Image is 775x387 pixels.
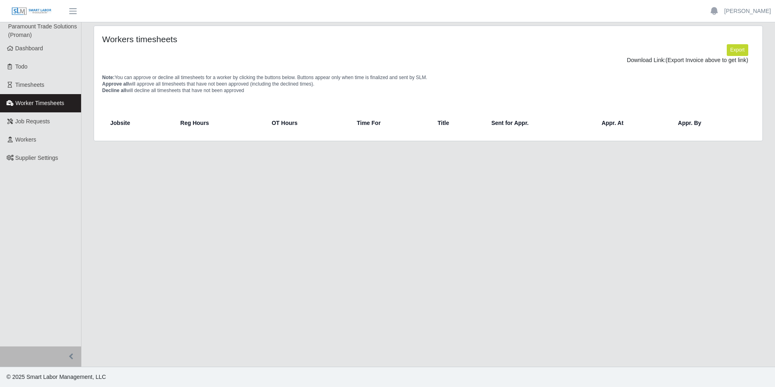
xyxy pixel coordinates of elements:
th: Jobsite [105,113,174,133]
span: Supplier Settings [15,155,58,161]
span: © 2025 Smart Labor Management, LLC [6,374,106,380]
span: Workers [15,136,36,143]
th: Appr. At [595,113,671,133]
h4: Workers timesheets [102,34,367,44]
button: Export [727,44,748,56]
span: Todo [15,63,28,70]
th: Time For [350,113,431,133]
img: SLM Logo [11,7,52,16]
span: Dashboard [15,45,43,52]
span: Paramount Trade Solutions (Proman) [8,23,77,38]
span: Decline all [102,88,126,93]
span: Worker Timesheets [15,100,64,106]
th: OT Hours [265,113,350,133]
span: Note: [102,75,115,80]
div: Download Link: [108,56,748,64]
span: Timesheets [15,82,45,88]
span: Approve all [102,81,128,87]
th: Reg Hours [174,113,265,133]
th: Title [431,113,485,133]
th: Sent for Appr. [485,113,595,133]
span: (Export Invoice above to get link) [666,57,748,63]
a: [PERSON_NAME] [724,7,771,15]
th: Appr. By [672,113,751,133]
span: Job Requests [15,118,50,125]
p: You can approve or decline all timesheets for a worker by clicking the buttons below. Buttons app... [102,74,754,94]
